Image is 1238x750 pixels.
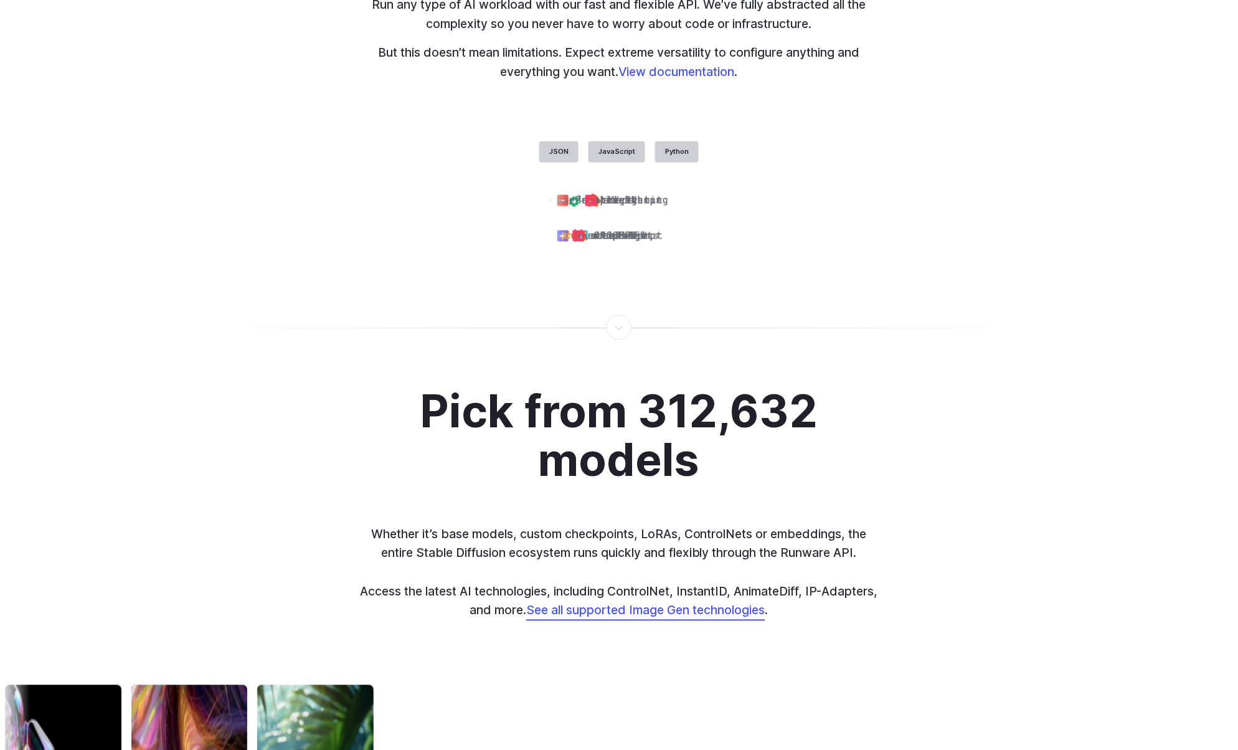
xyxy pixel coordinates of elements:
a: View documentation [619,64,735,79]
h2: Pick from 312,632 models [391,387,848,485]
label: JavaScript [588,141,645,163]
span: steps [603,192,635,209]
p: Whether it’s base models, custom checkpoints, LoRAs, ControlNets or embeddings, the entire Stable... [360,525,878,621]
label: Python [655,141,699,163]
p: But this doesn’t mean limitations. Expect extreme versatility to configure anything and everythin... [360,43,878,81]
a: See all supported Image Gen technologies [527,603,765,618]
label: JSON [539,141,579,163]
span: scheduler [591,228,647,244]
